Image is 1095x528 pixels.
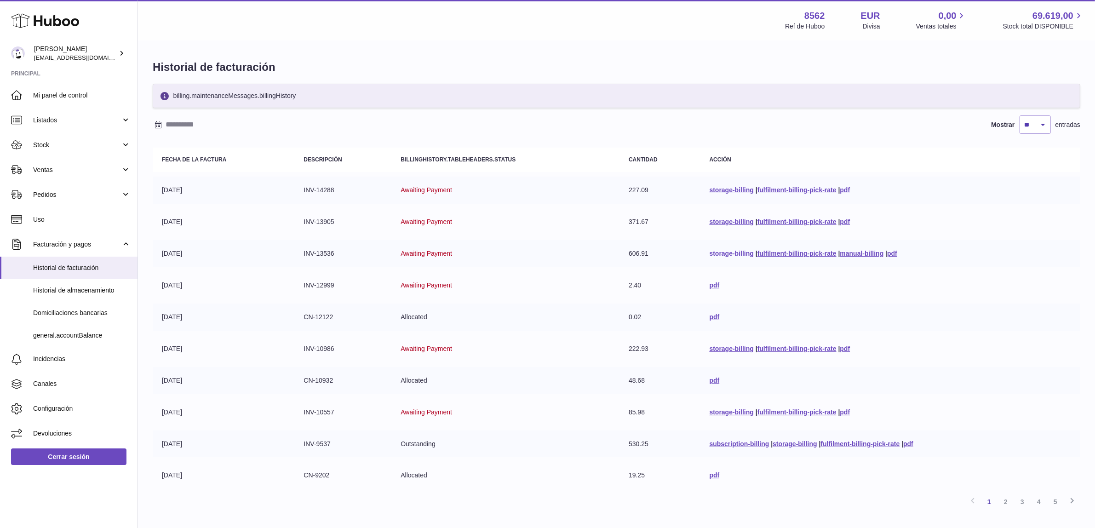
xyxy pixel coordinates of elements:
div: Divisa [863,22,880,31]
td: 48.68 [619,367,700,394]
span: | [838,408,840,416]
span: Ventas totales [916,22,967,31]
a: pdf [710,471,720,479]
strong: EUR [861,10,880,22]
span: 69.619,00 [1032,10,1073,22]
a: storage-billing [773,440,817,448]
a: pdf [710,313,720,321]
td: INV-10986 [294,335,391,362]
a: fulfilment-billing-pick-rate [757,408,837,416]
a: 5 [1047,494,1064,510]
span: Awaiting Payment [401,281,452,289]
a: storage-billing [710,250,754,257]
a: 4 [1031,494,1047,510]
span: Outstanding [401,440,436,448]
td: 227.09 [619,177,700,204]
a: pdf [903,440,913,448]
span: | [771,440,773,448]
span: Awaiting Payment [401,186,452,194]
span: Awaiting Payment [401,250,452,257]
td: [DATE] [153,304,294,331]
span: | [819,440,821,448]
a: pdf [840,218,850,225]
span: Historial de almacenamiento [33,286,131,295]
span: [EMAIL_ADDRESS][DOMAIN_NAME] [34,54,135,61]
a: fulfilment-billing-pick-rate [757,345,837,352]
a: subscription-billing [710,440,769,448]
td: INV-13905 [294,208,391,235]
span: | [838,345,840,352]
span: | [756,408,757,416]
strong: Cantidad [629,156,658,163]
td: CN-9202 [294,462,391,489]
a: storage-billing [710,186,754,194]
a: storage-billing [710,218,754,225]
span: Stock total DISPONIBLE [1003,22,1084,31]
span: Stock [33,141,121,149]
a: 1 [981,494,998,510]
span: Devoluciones [33,429,131,438]
td: 530.25 [619,430,700,458]
label: Mostrar [991,121,1015,129]
td: 222.93 [619,335,700,362]
strong: Fecha de la factura [162,156,226,163]
span: Uso [33,215,131,224]
strong: Descripción [304,156,342,163]
span: Allocated [401,313,427,321]
span: Awaiting Payment [401,408,452,416]
a: manual-billing [840,250,884,257]
td: CN-12122 [294,304,391,331]
td: 606.91 [619,240,700,267]
td: [DATE] [153,462,294,489]
td: [DATE] [153,240,294,267]
td: [DATE] [153,399,294,426]
span: | [838,250,840,257]
td: 2.40 [619,272,700,299]
td: INV-14288 [294,177,391,204]
a: pdf [710,281,720,289]
a: pdf [840,345,850,352]
td: INV-12999 [294,272,391,299]
a: fulfilment-billing-pick-rate [821,440,900,448]
div: billing.maintenanceMessages.billingHistory [153,84,1080,108]
span: | [901,440,903,448]
span: Allocated [401,471,427,479]
a: fulfilment-billing-pick-rate [757,250,837,257]
a: storage-billing [710,408,754,416]
a: pdf [840,186,850,194]
span: Awaiting Payment [401,345,452,352]
td: [DATE] [153,335,294,362]
td: CN-10932 [294,367,391,394]
td: INV-9537 [294,430,391,458]
span: entradas [1055,121,1080,129]
h1: Historial de facturación [153,60,1080,75]
span: Domiciliaciones bancarias [33,309,131,317]
a: pdf [840,408,850,416]
span: Allocated [401,377,427,384]
span: | [756,218,757,225]
span: Historial de facturación [33,264,131,272]
td: [DATE] [153,177,294,204]
td: [DATE] [153,272,294,299]
a: 3 [1014,494,1031,510]
img: internalAdmin-8562@internal.huboo.com [11,46,25,60]
span: Incidencias [33,355,131,363]
a: Cerrar sesión [11,448,126,465]
td: [DATE] [153,367,294,394]
td: INV-10557 [294,399,391,426]
a: pdf [710,377,720,384]
span: | [756,186,757,194]
td: 19.25 [619,462,700,489]
span: Listados [33,116,121,125]
a: fulfilment-billing-pick-rate [757,186,837,194]
span: Configuración [33,404,131,413]
td: [DATE] [153,208,294,235]
span: 0,00 [939,10,957,22]
strong: billingHistory.tableHeaders.status [401,156,516,163]
span: Mi panel de control [33,91,131,100]
span: Awaiting Payment [401,218,452,225]
span: | [756,250,757,257]
span: Ventas [33,166,121,174]
span: Facturación y pagos [33,240,121,249]
span: Pedidos [33,190,121,199]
